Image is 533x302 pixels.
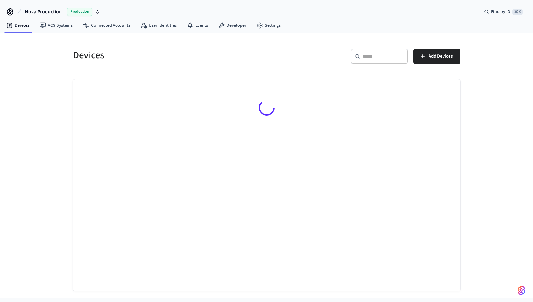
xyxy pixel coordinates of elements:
[512,9,523,15] span: ⌘ K
[251,20,286,31] a: Settings
[429,52,453,61] span: Add Devices
[73,49,263,62] h5: Devices
[479,6,528,18] div: Find by ID⌘ K
[413,49,460,64] button: Add Devices
[135,20,182,31] a: User Identities
[1,20,34,31] a: Devices
[78,20,135,31] a: Connected Accounts
[25,8,62,16] span: Nova Production
[34,20,78,31] a: ACS Systems
[518,285,525,296] img: SeamLogoGradient.69752ec5.svg
[182,20,213,31] a: Events
[67,8,92,16] span: Production
[213,20,251,31] a: Developer
[491,9,510,15] span: Find by ID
